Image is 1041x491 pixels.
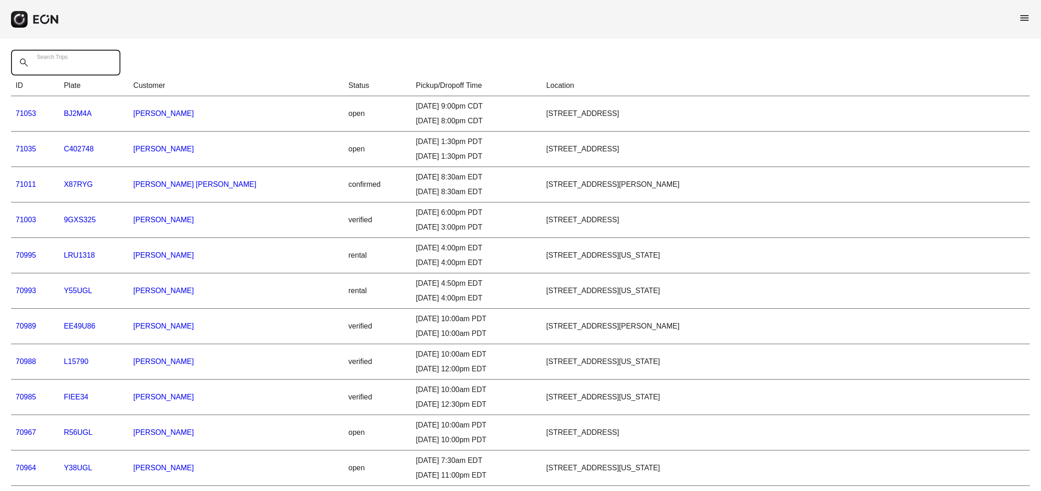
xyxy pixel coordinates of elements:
[416,278,537,289] div: [DATE] 4:50pm EDT
[64,358,88,365] a: L15790
[64,287,92,295] a: Y55UGL
[542,238,1030,273] td: [STREET_ADDRESS][US_STATE]
[16,428,36,436] a: 70967
[64,180,93,188] a: X87RYG
[344,75,411,96] th: Status
[344,202,411,238] td: verified
[416,455,537,466] div: [DATE] 7:30am EDT
[344,238,411,273] td: rental
[16,393,36,401] a: 70985
[16,180,36,188] a: 71011
[542,309,1030,344] td: [STREET_ADDRESS][PERSON_NAME]
[416,399,537,410] div: [DATE] 12:30pm EDT
[416,151,537,162] div: [DATE] 1:30pm PDT
[64,322,96,330] a: EE49U86
[416,101,537,112] div: [DATE] 9:00pm CDT
[129,75,344,96] th: Customer
[16,464,36,472] a: 70964
[133,358,194,365] a: [PERSON_NAME]
[344,344,411,380] td: verified
[416,172,537,183] div: [DATE] 8:30am EDT
[416,328,537,339] div: [DATE] 10:00am PDT
[64,464,92,472] a: Y38UGL
[64,393,88,401] a: FIEE34
[542,415,1030,451] td: [STREET_ADDRESS]
[344,167,411,202] td: confirmed
[416,243,537,254] div: [DATE] 4:00pm EDT
[411,75,542,96] th: Pickup/Dropoff Time
[416,470,537,481] div: [DATE] 11:00pm EDT
[542,132,1030,167] td: [STREET_ADDRESS]
[133,287,194,295] a: [PERSON_NAME]
[542,273,1030,309] td: [STREET_ADDRESS][US_STATE]
[64,428,92,436] a: R56UGL
[416,313,537,324] div: [DATE] 10:00am PDT
[416,384,537,395] div: [DATE] 10:00am EDT
[133,393,194,401] a: [PERSON_NAME]
[542,451,1030,486] td: [STREET_ADDRESS][US_STATE]
[16,358,36,365] a: 70988
[344,96,411,132] td: open
[16,322,36,330] a: 70989
[542,96,1030,132] td: [STREET_ADDRESS]
[64,145,94,153] a: C402748
[416,257,537,268] div: [DATE] 4:00pm EDT
[416,349,537,360] div: [DATE] 10:00am EDT
[416,293,537,304] div: [DATE] 4:00pm EDT
[133,216,194,224] a: [PERSON_NAME]
[344,451,411,486] td: open
[416,136,537,147] div: [DATE] 1:30pm PDT
[64,216,96,224] a: 9GXS325
[64,110,91,117] a: BJ2M4A
[133,428,194,436] a: [PERSON_NAME]
[542,202,1030,238] td: [STREET_ADDRESS]
[59,75,129,96] th: Plate
[416,434,537,445] div: [DATE] 10:00pm PDT
[133,110,194,117] a: [PERSON_NAME]
[133,464,194,472] a: [PERSON_NAME]
[416,116,537,127] div: [DATE] 8:00pm CDT
[1019,12,1030,23] span: menu
[542,167,1030,202] td: [STREET_ADDRESS][PERSON_NAME]
[344,132,411,167] td: open
[416,207,537,218] div: [DATE] 6:00pm PDT
[344,380,411,415] td: verified
[344,309,411,344] td: verified
[11,75,59,96] th: ID
[416,364,537,375] div: [DATE] 12:00pm EDT
[133,251,194,259] a: [PERSON_NAME]
[133,322,194,330] a: [PERSON_NAME]
[542,75,1030,96] th: Location
[16,110,36,117] a: 71053
[542,344,1030,380] td: [STREET_ADDRESS][US_STATE]
[37,53,68,61] label: Search Trips
[344,415,411,451] td: open
[542,380,1030,415] td: [STREET_ADDRESS][US_STATE]
[16,287,36,295] a: 70993
[16,216,36,224] a: 71003
[416,186,537,197] div: [DATE] 8:30am EDT
[133,145,194,153] a: [PERSON_NAME]
[16,251,36,259] a: 70995
[133,180,256,188] a: [PERSON_NAME] [PERSON_NAME]
[416,222,537,233] div: [DATE] 3:00pm PDT
[416,420,537,431] div: [DATE] 10:00am PDT
[344,273,411,309] td: rental
[16,145,36,153] a: 71035
[64,251,95,259] a: LRU1318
